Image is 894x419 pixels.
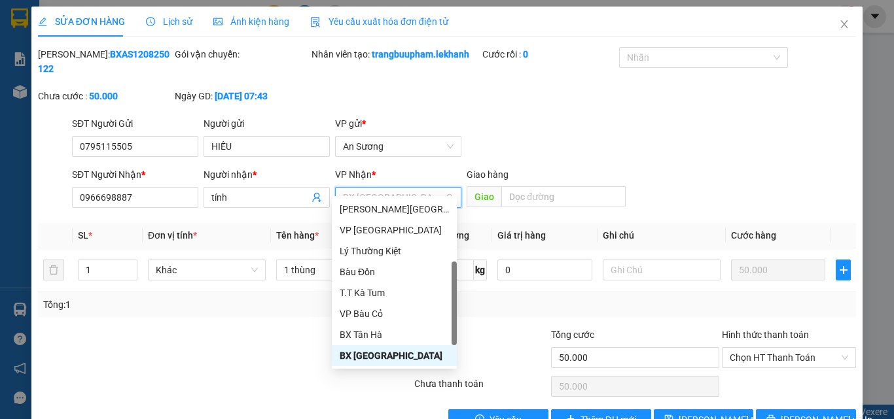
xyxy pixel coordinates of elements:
[38,17,47,26] span: edit
[340,286,449,300] div: T.T Kà Tum
[332,324,457,345] div: BX Tân Hà
[340,307,449,321] div: VP Bàu Cỏ
[340,327,449,342] div: BX Tân Hà
[340,348,449,363] div: BX [GEOGRAPHIC_DATA]
[413,377,550,399] div: Chưa thanh toán
[598,223,726,248] th: Ghi chú
[372,49,469,59] b: trangbuupham.lekhanh
[78,230,88,241] span: SL
[603,260,721,280] input: Ghi Chú
[38,47,172,76] div: [PERSON_NAME]:
[204,167,330,182] div: Người nhận
[146,16,192,27] span: Lịch sử
[38,16,125,27] span: SỬA ĐƠN HÀNG
[89,91,118,101] b: 50.000
[335,116,461,131] div: VP gửi
[474,260,487,280] span: kg
[175,89,309,103] div: Ngày GD:
[175,47,309,61] div: Gói vận chuyển:
[332,282,457,303] div: T.T Kà Tum
[276,260,394,280] input: VD: Bàn, Ghế
[340,202,449,216] div: [PERSON_NAME][GEOGRAPHIC_DATA]
[343,137,454,156] span: An Sương
[730,348,848,367] span: Chọn HT Thanh Toán
[332,199,457,220] div: Dương Minh Châu
[839,19,849,29] span: close
[551,329,594,340] span: Tổng cước
[72,167,198,182] div: SĐT Người Nhận
[467,186,501,207] span: Giao
[38,89,172,103] div: Chưa cước :
[72,116,198,131] div: SĐT Người Gửi
[836,265,850,275] span: plus
[332,345,457,366] div: BX Tân Châu
[332,241,457,261] div: Lý Thường Kiệt
[156,260,258,280] span: Khác
[731,260,825,280] input: 0
[312,192,322,203] span: user-add
[204,116,330,131] div: Người gửi
[312,47,480,61] div: Nhân viên tạo:
[146,17,155,26] span: clock-circle
[276,230,319,241] span: Tên hàng
[826,7,863,43] button: Close
[340,244,449,258] div: Lý Thường Kiệt
[43,297,346,312] div: Tổng: 1
[310,17,321,27] img: icon
[335,169,372,180] span: VP Nhận
[148,230,197,241] span: Đơn vị tính
[497,230,546,241] span: Giá trị hàng
[213,16,289,27] span: Ảnh kiện hàng
[213,17,223,26] span: picture
[340,265,449,279] div: Bàu Đồn
[467,169,509,180] span: Giao hàng
[310,16,448,27] span: Yêu cầu xuất hóa đơn điện tử
[501,186,626,207] input: Dọc đường
[482,47,617,61] div: Cước rồi :
[343,188,454,207] span: BX Tân Châu
[332,261,457,282] div: Bàu Đồn
[43,260,64,280] button: delete
[523,49,528,59] b: 0
[215,91,268,101] b: [DATE] 07:43
[731,230,776,241] span: Cước hàng
[332,220,457,241] div: VP Tân Bình
[836,260,851,280] button: plus
[340,223,449,237] div: VP [GEOGRAPHIC_DATA]
[722,329,809,340] label: Hình thức thanh toán
[332,303,457,324] div: VP Bàu Cỏ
